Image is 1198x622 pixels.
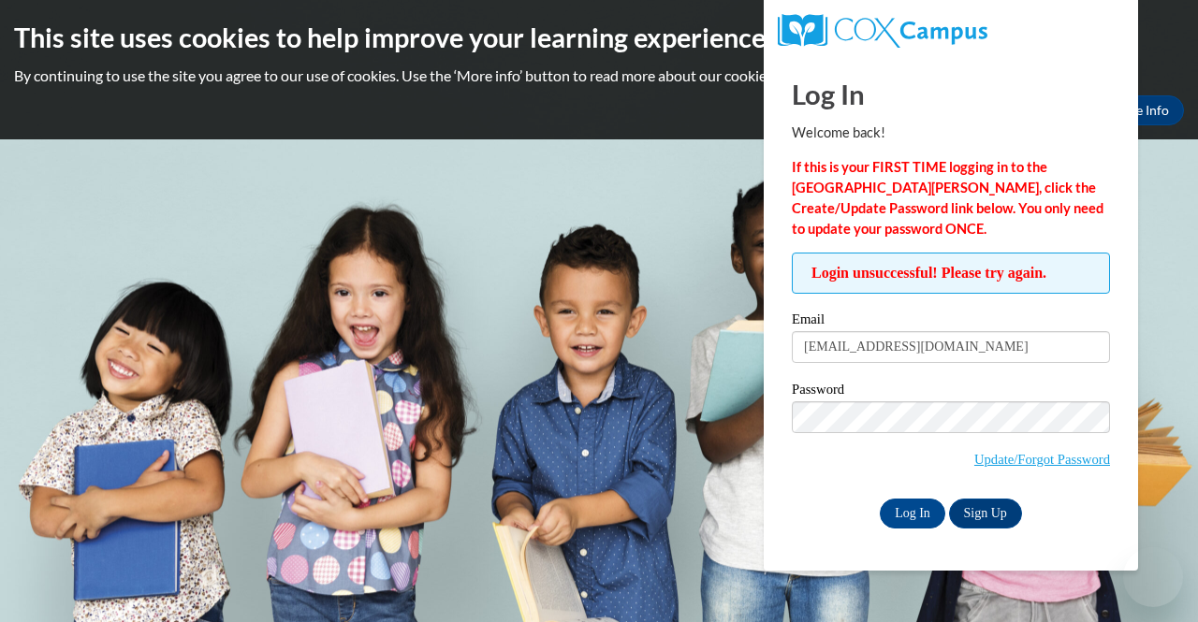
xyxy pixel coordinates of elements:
a: More Info [1096,95,1184,125]
a: Sign Up [949,499,1022,528]
label: Password [792,383,1110,401]
a: Update/Forgot Password [974,452,1110,467]
h1: Log In [792,75,1110,113]
p: By continuing to use the site you agree to our use of cookies. Use the ‘More info’ button to read... [14,65,1184,86]
img: COX Campus [778,14,987,48]
label: Email [792,312,1110,331]
input: Log In [880,499,945,528]
p: Welcome back! [792,123,1110,143]
iframe: Button to launch messaging window [1123,547,1183,607]
span: Login unsuccessful! Please try again. [792,253,1110,294]
strong: If this is your FIRST TIME logging in to the [GEOGRAPHIC_DATA][PERSON_NAME], click the Create/Upd... [792,159,1103,237]
h2: This site uses cookies to help improve your learning experience. [14,19,1184,56]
